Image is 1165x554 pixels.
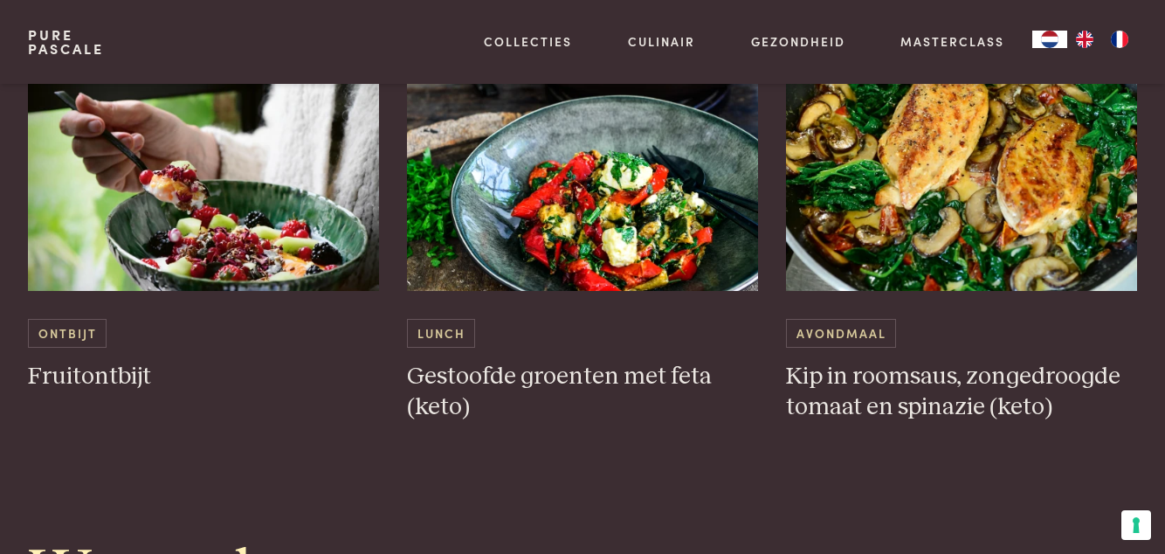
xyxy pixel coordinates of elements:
a: FR [1102,31,1137,48]
a: Gezondheid [751,32,845,51]
span: Ontbijt [28,319,107,348]
a: EN [1067,31,1102,48]
a: Culinair [628,32,695,51]
button: Uw voorkeuren voor toestemming voor trackingtechnologieën [1121,510,1151,540]
span: Lunch [407,319,475,348]
h3: Kip in roomsaus, zongedroogde tomaat en spinazie (keto) [786,362,1137,422]
a: NL [1032,31,1067,48]
a: PurePascale [28,28,104,56]
h3: Gestoofde groenten met feta (keto) [407,362,758,422]
span: Avondmaal [786,319,896,348]
ul: Language list [1067,31,1137,48]
div: Language [1032,31,1067,48]
a: Collecties [484,32,572,51]
aside: Language selected: Nederlands [1032,31,1137,48]
a: Masterclass [900,32,1004,51]
h3: Fruitontbijt [28,362,379,392]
